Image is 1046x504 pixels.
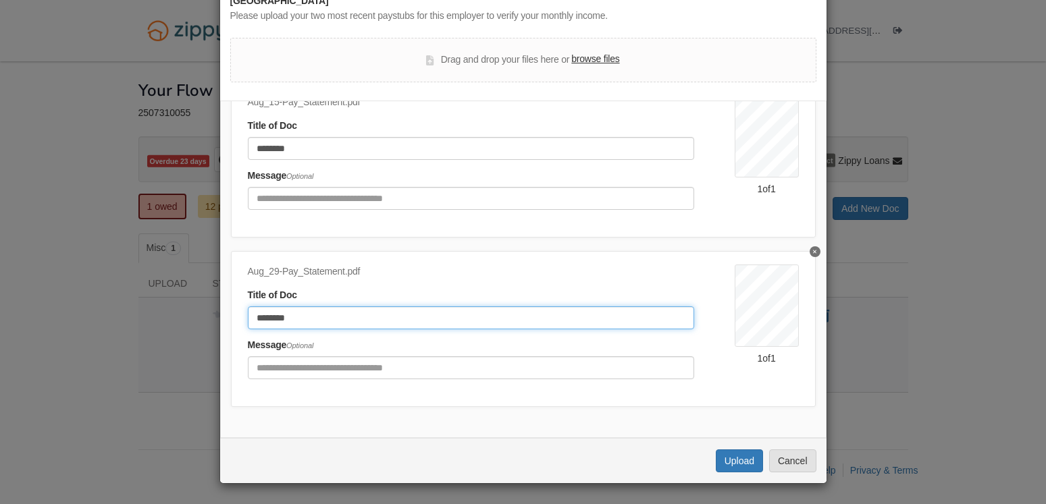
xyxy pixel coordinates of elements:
label: Title of Doc [248,119,297,134]
div: 1 of 1 [735,352,799,365]
input: Document Title [248,137,694,160]
input: Include any comments on this document [248,356,694,379]
label: Message [248,169,314,184]
label: browse files [571,52,619,67]
input: Document Title [248,306,694,329]
div: Drag and drop your files here or [426,52,619,68]
span: Optional [286,172,313,180]
label: Title of Doc [248,288,297,303]
button: Upload [716,449,763,472]
div: Please upload your two most recent paystubs for this employer to verify your monthly income. [230,9,816,24]
button: Cancel [769,449,816,472]
label: Message [248,338,314,353]
div: Aug_15-Pay_Statement.pdf [248,95,694,110]
span: Optional [286,341,313,349]
div: Aug_29-Pay_Statement.pdf [248,264,694,279]
div: 1 of 1 [735,182,799,196]
button: Delete 8/29 pay [810,246,820,257]
input: Include any comments on this document [248,187,694,210]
